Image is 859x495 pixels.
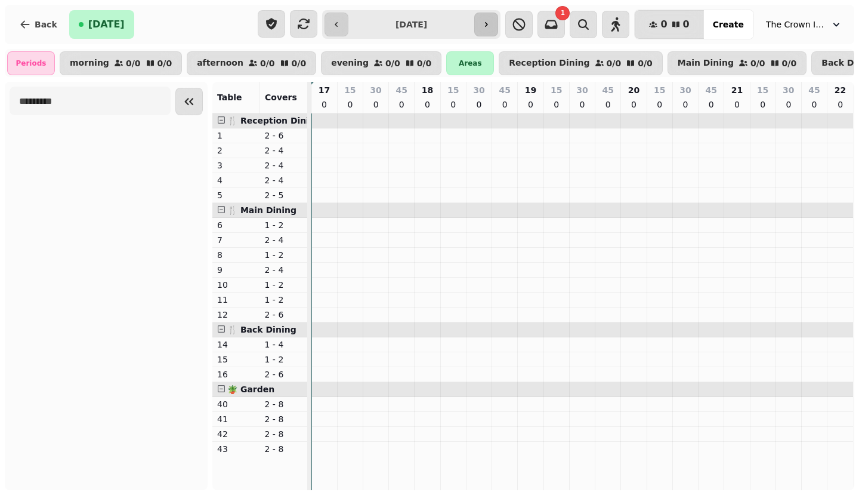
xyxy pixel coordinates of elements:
p: 1 - 4 [265,339,303,351]
p: 42 [217,428,255,440]
p: 0 / 0 [260,59,275,67]
p: 30 [576,84,588,96]
p: 43 [217,443,255,455]
p: 45 [808,84,820,96]
button: morning0/00/0 [60,51,182,75]
p: 2 - 8 [265,398,303,410]
p: 1 - 2 [265,219,303,231]
p: 18 [422,84,433,96]
p: 0 / 0 [417,59,432,67]
p: 10 [217,279,255,291]
p: 2 - 6 [265,309,303,321]
p: 0 [319,99,329,110]
p: 1 - 2 [265,294,303,306]
p: 0 [732,99,741,110]
p: 0 / 0 [157,59,172,67]
p: 5 [217,189,255,201]
p: 22 [835,84,846,96]
p: 45 [499,84,511,96]
p: 17 [319,84,330,96]
p: 1 - 2 [265,279,303,291]
p: 0 [397,99,406,110]
button: Main Dining0/00/0 [668,51,807,75]
p: Reception Dining [509,59,589,68]
span: 🍴 Reception Dining [227,116,321,125]
p: 45 [602,84,613,96]
p: 15 [344,84,356,96]
p: 0 [500,99,509,110]
p: 0 [681,99,690,110]
p: 0 [552,99,561,110]
button: afternoon0/00/0 [187,51,316,75]
p: 2 - 8 [265,413,303,425]
button: Create [703,10,753,39]
p: 11 [217,294,255,306]
p: 8 [217,249,255,261]
p: 0 [784,99,793,110]
p: 21 [731,84,743,96]
button: Collapse sidebar [175,88,203,115]
p: morning [70,59,109,68]
p: 0 [836,99,845,110]
button: 00 [635,10,703,39]
p: 14 [217,339,255,351]
p: 15 [654,84,665,96]
span: Table [217,93,242,102]
p: 0 / 0 [750,59,765,67]
p: 0 [758,99,768,110]
p: 6 [217,219,255,231]
p: 2 - 4 [265,159,303,171]
span: 0 [683,20,690,29]
p: 0 [371,99,381,110]
p: 7 [217,234,255,246]
span: 🍴 Back Dining [227,325,296,334]
p: 41 [217,413,255,425]
p: 0 / 0 [782,59,797,67]
p: 2 - 4 [265,174,303,186]
p: afternoon [197,59,243,68]
p: 15 [217,353,255,365]
p: 0 [655,99,665,110]
p: 0 / 0 [638,59,653,67]
p: 2 [217,144,255,156]
button: evening0/00/0 [321,51,441,75]
p: 15 [551,84,562,96]
button: Back [10,10,67,39]
p: 0 [603,99,613,110]
span: 🪴 Garden [227,385,274,394]
p: 0 / 0 [292,59,307,67]
button: [DATE] [69,10,134,39]
span: Back [35,20,57,29]
p: 0 [423,99,432,110]
p: 2 - 6 [265,368,303,380]
p: 0 [345,99,355,110]
p: 45 [705,84,716,96]
p: 2 - 4 [265,234,303,246]
p: 2 - 8 [265,428,303,440]
div: Periods [7,51,55,75]
p: 15 [757,84,768,96]
p: 15 [447,84,459,96]
span: 🍴 Main Dining [227,205,296,215]
button: The Crown Inn [759,14,849,35]
p: 30 [370,84,381,96]
p: 0 / 0 [385,59,400,67]
p: 2 - 4 [265,264,303,276]
p: 0 [449,99,458,110]
p: 30 [679,84,691,96]
p: 0 / 0 [607,59,622,67]
p: 3 [217,159,255,171]
span: The Crown Inn [766,19,826,30]
p: 0 [629,99,638,110]
p: 16 [217,368,255,380]
p: 19 [525,84,536,96]
p: 20 [628,84,639,96]
span: 0 [660,20,667,29]
p: 0 / 0 [126,59,141,67]
p: 0 [809,99,819,110]
span: Covers [265,93,297,102]
p: 40 [217,398,255,410]
p: 9 [217,264,255,276]
p: 30 [783,84,794,96]
span: Create [713,20,744,29]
